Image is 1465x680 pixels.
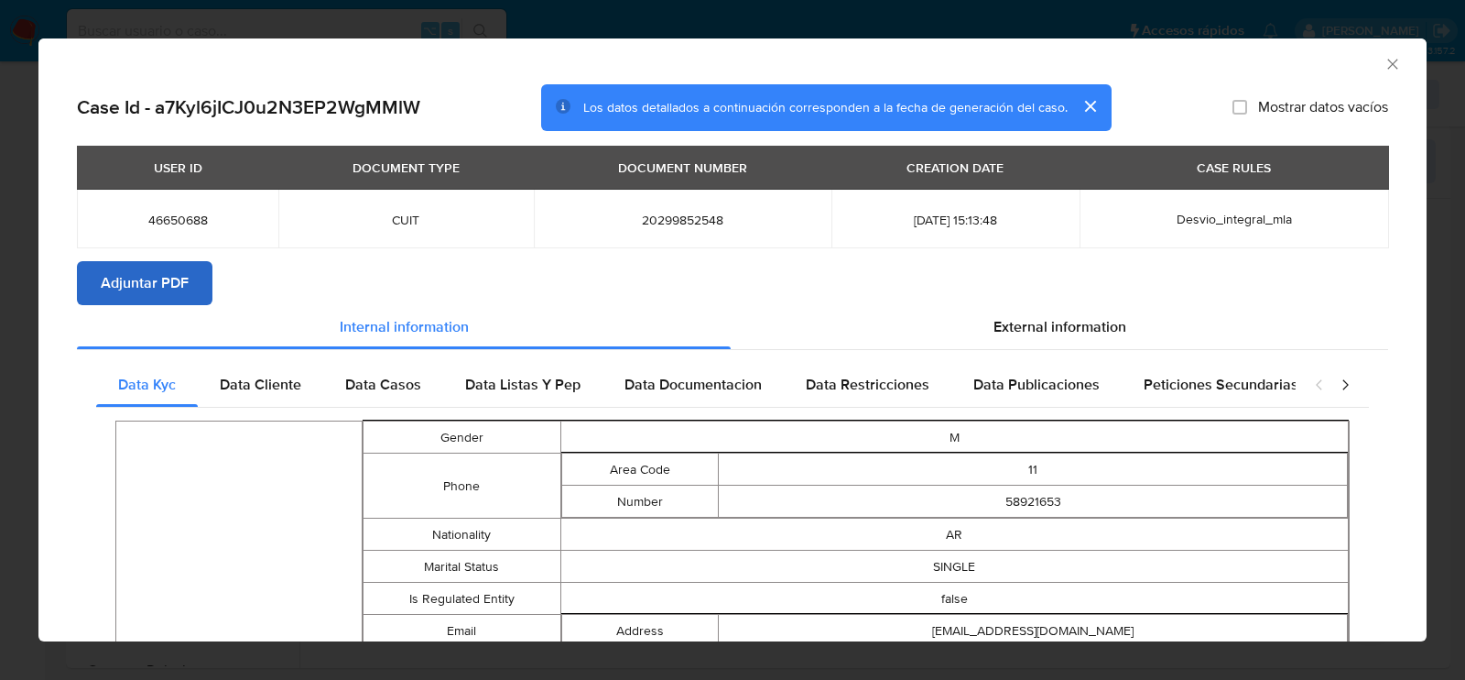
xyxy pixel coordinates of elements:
span: Desvio_integral_mla [1177,210,1292,228]
span: External information [993,316,1126,337]
span: Internal information [340,316,469,337]
span: Data Publicaciones [973,374,1100,395]
div: DOCUMENT NUMBER [607,152,758,183]
div: closure-recommendation-modal [38,38,1427,642]
td: Email [364,615,560,648]
span: Data Casos [345,374,421,395]
td: Area Code [561,454,719,486]
td: 11 [719,454,1348,486]
span: Data Listas Y Pep [465,374,581,395]
td: Address [561,615,719,647]
span: Data Cliente [220,374,301,395]
span: Mostrar datos vacíos [1258,98,1388,116]
td: 58921653 [719,486,1348,518]
div: CREATION DATE [895,152,1015,183]
h2: Case Id - a7Kyl6jICJ0u2N3EP2WgMMlW [77,95,420,119]
input: Mostrar datos vacíos [1232,100,1247,115]
div: Detailed info [77,305,1388,349]
span: Los datos detallados a continuación corresponden a la fecha de generación del caso. [583,98,1068,116]
td: Nationality [364,519,560,551]
td: M [560,422,1349,454]
div: USER ID [143,152,213,183]
td: Phone [364,454,560,519]
span: 20299852548 [556,212,809,228]
span: Data Kyc [118,374,176,395]
td: Gender [364,422,560,454]
td: [EMAIL_ADDRESS][DOMAIN_NAME] [719,615,1348,647]
button: Adjuntar PDF [77,261,212,305]
span: Data Restricciones [806,374,929,395]
span: 46650688 [99,212,256,228]
div: CASE RULES [1186,152,1282,183]
button: Cerrar ventana [1384,55,1400,71]
button: cerrar [1068,84,1112,128]
td: AR [560,519,1349,551]
td: Is Regulated Entity [364,583,560,615]
span: CUIT [300,212,512,228]
td: SINGLE [560,551,1349,583]
span: Peticiones Secundarias [1144,374,1298,395]
span: Data Documentacion [624,374,762,395]
div: Detailed internal info [96,363,1296,407]
span: [DATE] 15:13:48 [853,212,1058,228]
span: Adjuntar PDF [101,263,189,303]
td: Marital Status [364,551,560,583]
td: false [560,583,1349,615]
td: Number [561,486,719,518]
div: DOCUMENT TYPE [342,152,471,183]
